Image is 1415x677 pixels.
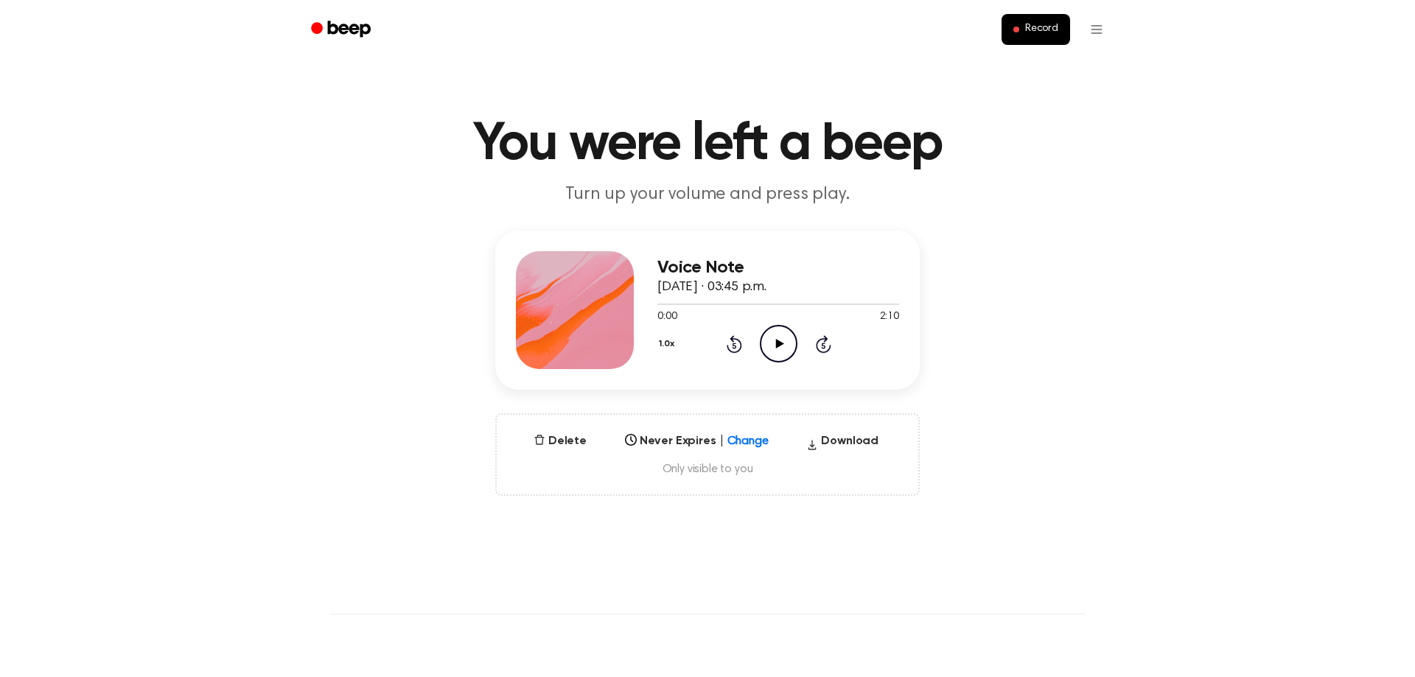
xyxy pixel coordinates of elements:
button: 1.0x [657,332,679,357]
a: Beep [301,15,384,44]
span: 2:10 [880,309,899,325]
button: Delete [528,432,593,450]
h1: You were left a beep [330,118,1085,171]
span: [DATE] · 03:45 p.m. [657,281,766,294]
h3: Voice Note [657,258,899,278]
span: 0:00 [657,309,677,325]
button: Download [800,432,884,456]
button: Record [1002,14,1070,45]
p: Turn up your volume and press play. [424,183,990,207]
span: Only visible to you [514,462,901,477]
button: Open menu [1079,12,1114,47]
span: Record [1025,23,1058,36]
